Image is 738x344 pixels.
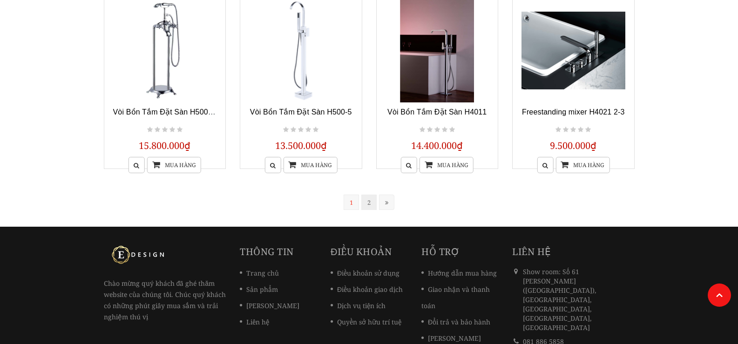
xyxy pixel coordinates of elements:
[420,157,474,173] a: Mua hàng
[578,126,583,134] i: Not rated yet!
[512,245,551,258] span: Liên hệ
[305,126,311,134] i: Not rated yet!
[421,334,481,343] a: [PERSON_NAME]
[104,245,174,264] img: logo Kreiner Germany - Edesign Interior
[427,126,433,134] i: Not rated yet!
[442,126,447,134] i: Not rated yet!
[523,267,596,332] span: Show room: Số 61 [PERSON_NAME] ([GEOGRAPHIC_DATA]), [GEOGRAPHIC_DATA], [GEOGRAPHIC_DATA], [GEOGRA...
[283,157,337,173] a: Mua hàng
[240,269,279,277] a: Trang chủ
[418,124,456,135] div: Not rated yet!
[291,126,296,134] i: Not rated yet!
[313,126,318,134] i: Not rated yet!
[162,126,168,134] i: Not rated yet!
[420,126,425,134] i: Not rated yet!
[522,108,625,116] a: Freestanding mixer H4021 2-3
[449,126,455,134] i: Not rated yet!
[283,126,289,134] i: Not rated yet!
[387,108,487,116] a: Vòi Bồn Tắm Đặt Sàn H4011
[331,317,401,326] a: Quyền sở hữu trí tuệ
[169,126,175,134] i: Not rated yet!
[155,126,160,134] i: Not rated yet!
[585,126,591,134] i: Not rated yet!
[275,139,327,152] span: 13.500.000₫
[570,126,576,134] i: Not rated yet!
[555,126,561,134] i: Not rated yet!
[298,126,304,134] i: Not rated yet!
[331,285,403,294] a: Điều khoản giao dịch
[250,108,352,116] a: Vòi Bồn Tắm Đặt Sàn H500-5
[434,126,440,134] i: Not rated yet!
[104,245,226,322] p: Chào mừng quý khách đã ghé thăm website của chúng tôi. Chúc quý khách có những phút giây mua sắm ...
[421,269,497,277] a: Hướng dẫn mua hàng
[147,157,201,173] a: Mua hàng
[563,126,569,134] i: Not rated yet!
[147,126,153,134] i: Not rated yet!
[146,124,184,135] div: Not rated yet!
[240,285,278,294] a: Sản phẩm
[555,157,609,173] a: Mua hàng
[361,195,377,210] a: 2
[240,317,269,326] a: Liên hệ
[411,139,463,152] span: 14.400.000₫
[344,195,359,210] a: 1
[708,283,731,307] a: Lên đầu trang
[421,285,490,310] a: Giao nhận và thanh toán
[550,139,596,152] span: 9.500.000₫
[421,245,460,258] a: Hỗ trợ
[113,108,221,116] a: Vòi Bồn Tắm Đặt Sàn H500-6G
[331,245,392,258] a: Điều khoản
[421,317,490,326] a: Đổi trả và bảo hành
[282,124,320,135] div: Not rated yet!
[240,245,294,258] a: Thông tin
[240,301,299,310] a: [PERSON_NAME]
[139,139,190,152] span: 15.800.000₫
[331,269,399,277] a: Điều khoản sử dụng
[177,126,183,134] i: Not rated yet!
[331,301,386,310] a: Dịch vụ tiện ích
[554,124,592,135] div: Not rated yet!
